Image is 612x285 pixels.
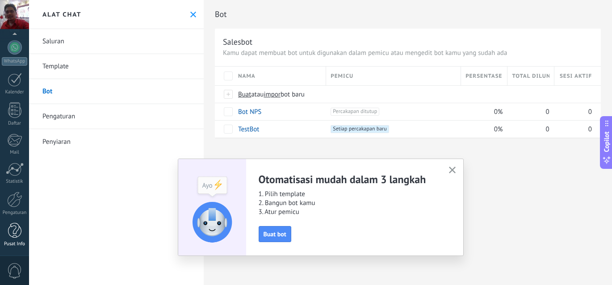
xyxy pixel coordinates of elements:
h2: Alat chat [42,10,81,18]
a: Bot [29,79,204,104]
div: Pengaturan [2,210,28,216]
span: 0 [545,108,549,116]
span: 0% [494,108,503,116]
div: 0 [507,103,549,120]
h2: Otomatisasi mudah dalam 3 langkah [259,172,438,186]
span: Sesi aktif [560,72,592,80]
a: TestBot [238,125,259,134]
span: Pemicu [331,72,353,80]
a: Pengaturan [29,104,204,129]
div: Mail [2,150,28,155]
span: bot baru [281,90,305,99]
div: 0 [554,103,592,120]
span: 3. Atur pemicu [259,208,438,217]
div: 0% [461,103,503,120]
span: Total diluncurkan [512,72,549,80]
span: 0 [588,125,592,134]
div: Salesbot [223,37,252,47]
a: Penyiaran [29,129,204,154]
div: 0 [554,121,592,138]
button: Buat bot [259,226,291,242]
span: 1. Pilih template [259,190,438,199]
span: Buat bot [264,231,286,237]
div: WhatsApp [2,57,27,66]
span: Buat [238,90,251,99]
span: 2. Bangun bot kamu [259,199,438,208]
span: Setiap percakapan baru [331,125,389,133]
span: atau [251,90,264,99]
div: Pusat Info [2,241,28,247]
div: 0 [507,121,549,138]
a: Bot NPS [238,108,261,116]
span: Nama [238,72,256,80]
span: Percakapan ditutup [331,108,379,116]
a: Template [29,54,204,79]
span: 0 [588,108,592,116]
div: 0% [461,121,503,138]
div: Kalender [2,89,28,95]
span: 0% [494,125,503,134]
a: Saluran [29,29,204,54]
span: impor [264,90,280,99]
h2: Bot [215,5,601,23]
span: Persentase konversi [465,72,503,80]
div: Daftar [2,121,28,126]
span: 0 [545,125,549,134]
p: Kamu dapat membuat bot untuk digunakan dalam pemicu atau mengedit bot kamu yang sudah ada [223,49,593,57]
div: Bot [554,86,592,103]
span: Copilot [602,132,611,152]
div: Statistik [2,179,28,184]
